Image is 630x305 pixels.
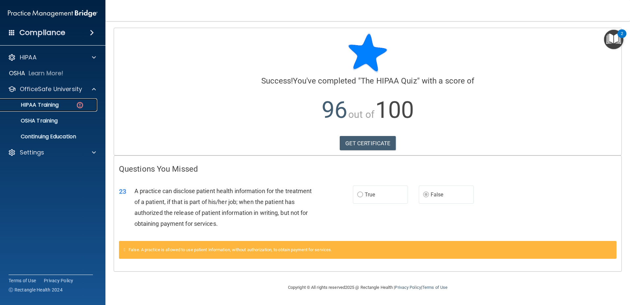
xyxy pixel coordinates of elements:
[431,191,444,198] span: False
[361,76,417,85] span: The HIPAA Quiz
[423,192,429,197] input: False
[9,277,36,284] a: Terms of Use
[8,7,98,20] img: PMB logo
[375,96,414,123] span: 100
[8,85,96,93] a: OfficeSafe University
[134,187,312,227] span: A practice can disclose patient health information for the treatment of a patient, if that is par...
[20,85,82,93] p: OfficeSafe University
[119,165,616,173] h4: Questions You Missed
[8,149,96,156] a: Settings
[604,30,623,49] button: Open Resource Center, 2 new notifications
[261,76,293,85] span: Success!
[119,187,126,195] span: 23
[19,28,65,37] h4: Compliance
[20,149,44,156] p: Settings
[365,191,375,198] span: True
[422,285,447,290] a: Terms of Use
[76,101,84,109] img: danger-circle.6113f641.png
[4,133,94,140] p: Continuing Education
[9,69,25,77] p: OSHA
[348,109,374,120] span: out of
[247,277,488,298] div: Copyright © All rights reserved 2025 @ Rectangle Health | |
[8,53,96,61] a: HIPAA
[322,96,347,123] span: 96
[357,192,363,197] input: True
[129,247,332,252] span: False. A practice is allowed to use patient information, without authorization, to obtain payment...
[395,285,421,290] a: Privacy Policy
[119,77,616,85] h4: You've completed " " with a score of
[621,34,623,42] div: 2
[348,33,387,73] img: blue-star-rounded.9d042014.png
[9,287,63,293] span: Ⓒ Rectangle Health 2024
[29,69,64,77] p: Learn More!
[4,102,59,108] p: HIPAA Training
[20,53,37,61] p: HIPAA
[44,277,73,284] a: Privacy Policy
[4,118,58,124] p: OSHA Training
[340,136,396,151] a: GET CERTIFICATE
